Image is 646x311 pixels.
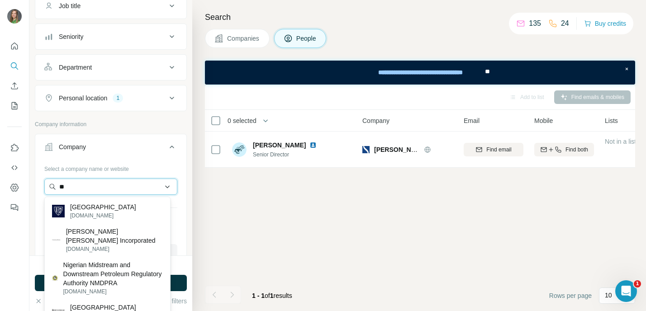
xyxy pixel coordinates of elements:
[374,146,477,153] span: [PERSON_NAME] AND Associates
[486,146,511,154] span: Find email
[534,143,594,156] button: Find both
[232,142,247,157] img: Avatar
[59,94,107,103] div: Personal location
[63,260,163,287] p: Nigerian Midstream and Downstream Petroleum Regulatory Authority NMDPRA
[66,227,163,245] p: [PERSON_NAME] [PERSON_NAME] Incorporated
[7,199,22,216] button: Feedback
[35,275,187,291] button: Run search
[464,116,480,125] span: Email
[296,34,317,43] span: People
[615,280,637,302] iframe: Intercom live chat
[549,291,592,300] span: Rows per page
[63,287,163,296] p: [DOMAIN_NAME]
[605,138,636,145] span: Not in a list
[7,179,22,196] button: Dashboard
[529,18,541,29] p: 135
[52,275,58,281] img: Nigerian Midstream and Downstream Petroleum Regulatory Authority NMDPRA
[252,292,265,299] span: 1 - 1
[270,292,274,299] span: 1
[253,141,306,150] span: [PERSON_NAME]
[561,18,569,29] p: 24
[59,142,86,151] div: Company
[7,9,22,24] img: Avatar
[59,63,92,72] div: Department
[362,116,389,125] span: Company
[35,57,186,78] button: Department
[7,140,22,156] button: Use Surfe on LinkedIn
[66,245,163,253] p: [DOMAIN_NAME]
[309,141,317,149] img: LinkedIn logo
[7,38,22,54] button: Quick start
[7,98,22,114] button: My lists
[52,236,61,245] img: Churchill Downs Incorporated
[253,151,320,159] span: Senior Director
[70,203,136,212] p: [GEOGRAPHIC_DATA]
[634,280,641,287] span: 1
[59,32,83,41] div: Seniority
[35,87,186,109] button: Personal location1
[52,205,65,217] img: SUNY Downstate Health Sciences University
[35,297,61,306] button: Clear
[228,116,256,125] span: 0 selected
[605,116,618,125] span: Lists
[265,292,270,299] span: of
[35,136,186,161] button: Company
[205,61,635,85] iframe: Banner
[59,1,81,10] div: Job title
[605,291,612,300] p: 10
[464,143,523,156] button: Find email
[227,34,260,43] span: Companies
[7,58,22,74] button: Search
[534,116,553,125] span: Mobile
[35,120,187,128] p: Company information
[7,160,22,176] button: Use Surfe API
[362,146,370,153] img: Logo of Springer Lawson AND Associates
[44,161,177,173] div: Select a company name or website
[584,17,626,30] button: Buy credits
[113,94,123,102] div: 1
[7,78,22,94] button: Enrich CSV
[252,292,292,299] span: results
[70,212,136,220] p: [DOMAIN_NAME]
[35,26,186,47] button: Seniority
[565,146,588,154] span: Find both
[205,11,635,24] h4: Search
